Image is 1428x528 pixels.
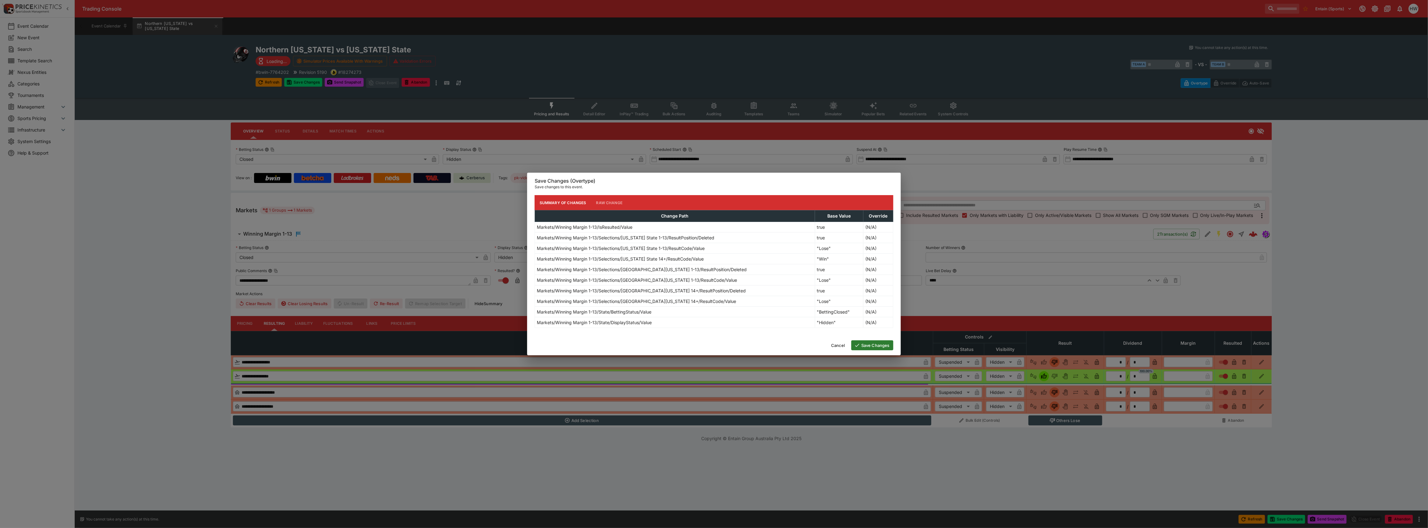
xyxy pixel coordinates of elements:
td: true [815,264,863,275]
p: Markets/Winning Margin 1-13/Selections/[GEOGRAPHIC_DATA][US_STATE] 1-13/ResultCode/Value [537,277,737,283]
p: Markets/Winning Margin 1-13/Selections/[US_STATE] State 1-13/ResultCode/Value [537,245,705,252]
td: "Win" [815,254,863,264]
h6: Save Changes (Overtype) [535,178,893,184]
p: Markets/Winning Margin 1-13/Selections/[US_STATE] State 14+/ResultCode/Value [537,256,704,262]
button: Raw Change [591,195,628,210]
p: Markets/Winning Margin 1-13/Selections/[GEOGRAPHIC_DATA][US_STATE] 14+/ResultCode/Value [537,298,736,305]
p: Markets/Winning Margin 1-13/Selections/[GEOGRAPHIC_DATA][US_STATE] 1-13/ResultPosition/Deleted [537,266,747,273]
td: (N/A) [863,243,893,254]
td: true [815,286,863,296]
td: (N/A) [863,254,893,264]
td: (N/A) [863,296,893,307]
td: (N/A) [863,307,893,317]
th: Change Path [535,210,815,222]
td: "Lose" [815,243,863,254]
button: Summary of Changes [535,195,591,210]
p: Markets/Winning Margin 1-13/State/DisplayStatus/Value [537,319,652,326]
td: "Hidden" [815,317,863,328]
td: (N/A) [863,264,893,275]
p: Markets/Winning Margin 1-13/IsResulted/Value [537,224,632,230]
td: (N/A) [863,275,893,286]
p: Markets/Winning Margin 1-13/State/BettingStatus/Value [537,309,651,315]
p: Markets/Winning Margin 1-13/Selections/[GEOGRAPHIC_DATA][US_STATE] 14+/ResultPosition/Deleted [537,287,746,294]
button: Save Changes [851,340,893,350]
td: "Lose" [815,296,863,307]
td: (N/A) [863,286,893,296]
td: true [815,233,863,243]
td: (N/A) [863,317,893,328]
td: (N/A) [863,233,893,243]
th: Override [863,210,893,222]
td: "BettingClosed" [815,307,863,317]
td: "Lose" [815,275,863,286]
td: true [815,222,863,233]
th: Base Value [815,210,863,222]
td: (N/A) [863,222,893,233]
p: Markets/Winning Margin 1-13/Selections/[US_STATE] State 1-13/ResultPosition/Deleted [537,234,714,241]
button: Cancel [827,340,849,350]
p: Save changes to this event. [535,184,893,190]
